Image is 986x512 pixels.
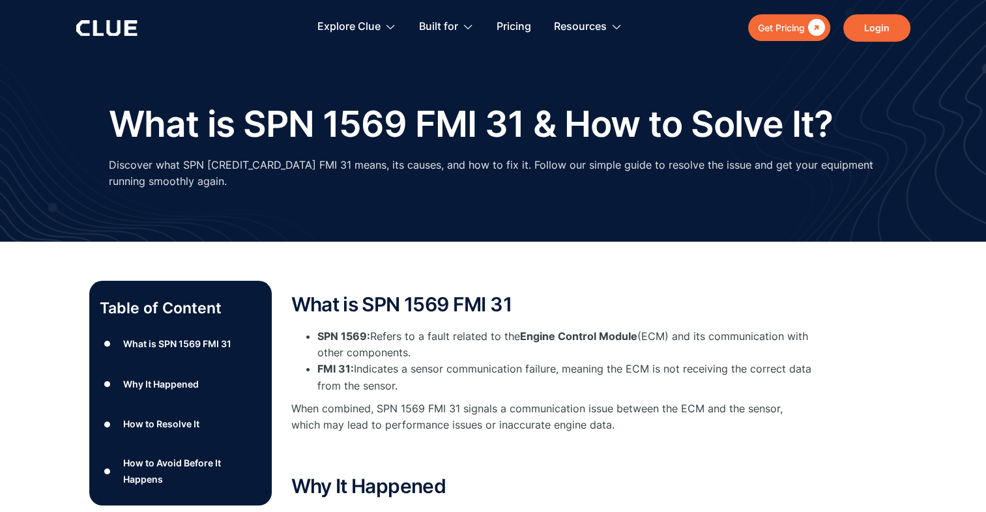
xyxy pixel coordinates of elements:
a: Get Pricing [748,14,830,41]
div: Built for [419,7,458,48]
p: ‍ [291,446,813,462]
a: ●What is SPN 1569 FMI 31 [100,334,261,354]
li: Refers to a fault related to the (ECM) and its communication with other components. [317,328,813,361]
div: Get Pricing [758,20,805,36]
strong: SPN 1569: [317,330,370,343]
a: Login [843,14,910,42]
p: Discover what SPN [CREDIT_CARD_DATA] FMI 31 means, its causes, and how to fix it. Follow our simp... [109,157,878,190]
div: How to Avoid Before It Happens [123,455,261,487]
div: Resources [554,7,607,48]
div: ● [100,414,115,434]
h2: Why It Happened [291,476,813,497]
li: Indicates a sensor communication failure, meaning the ECM is not receiving the correct data from ... [317,361,813,393]
div: Explore Clue [317,7,381,48]
h2: What is SPN 1569 FMI 31 [291,294,813,315]
div: What is SPN 1569 FMI 31 [123,335,231,352]
strong: FMI 31: [317,362,354,375]
div: Resources [554,7,622,48]
div: ● [100,461,115,481]
div: Built for [419,7,474,48]
div: Why It Happened [123,376,198,392]
a: ●Why It Happened [100,375,261,394]
h1: What is SPN 1569 FMI 31 & How to Solve It? [109,104,834,144]
strong: Engine Control Module [520,330,637,343]
p: When combined, SPN 1569 FMI 31 signals a communication issue between the ECM and the sensor, whic... [291,401,813,433]
div:  [805,20,825,36]
div: ● [100,375,115,394]
div: ● [100,334,115,354]
a: Pricing [497,7,531,48]
div: Explore Clue [317,7,396,48]
a: ●How to Resolve It [100,414,261,434]
div: How to Resolve It [123,416,199,432]
p: Table of Content [100,298,261,319]
a: ●How to Avoid Before It Happens [100,455,261,487]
